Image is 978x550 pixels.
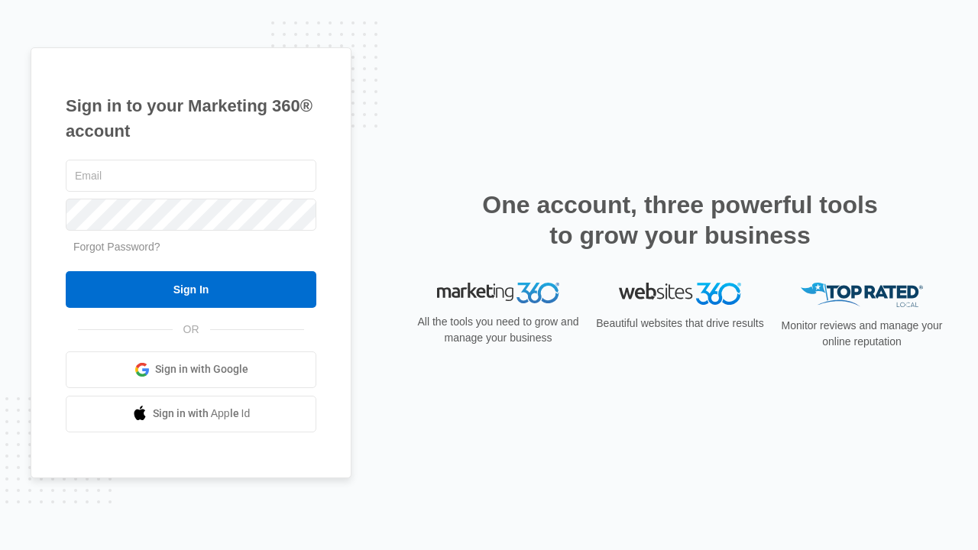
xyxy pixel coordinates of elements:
[413,314,584,346] p: All the tools you need to grow and manage your business
[437,283,559,304] img: Marketing 360
[776,318,947,350] p: Monitor reviews and manage your online reputation
[66,396,316,432] a: Sign in with Apple Id
[153,406,251,422] span: Sign in with Apple Id
[801,283,923,308] img: Top Rated Local
[155,361,248,377] span: Sign in with Google
[73,241,160,253] a: Forgot Password?
[173,322,210,338] span: OR
[478,189,882,251] h2: One account, three powerful tools to grow your business
[66,351,316,388] a: Sign in with Google
[66,93,316,144] h1: Sign in to your Marketing 360® account
[66,160,316,192] input: Email
[619,283,741,305] img: Websites 360
[594,315,766,332] p: Beautiful websites that drive results
[66,271,316,308] input: Sign In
